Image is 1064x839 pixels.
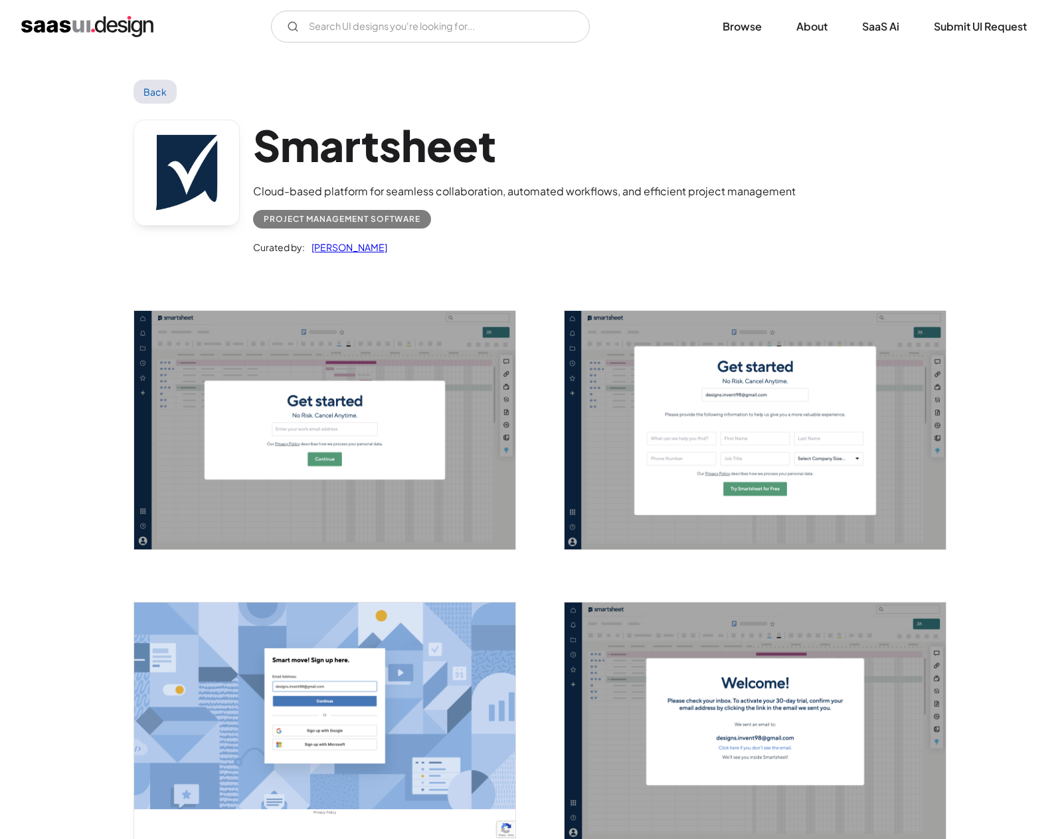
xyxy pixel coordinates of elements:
img: 641ec28fdf320434d0bb5ee9_Smartsheet%20Welcome%20Screen.png [134,311,515,549]
a: open lightbox [134,311,515,549]
a: Submit UI Request [918,12,1043,41]
a: About [780,12,843,41]
div: Cloud-based platform for seamless collaboration, automated workflows, and efficient project manag... [253,183,796,199]
a: [PERSON_NAME] [305,239,387,255]
a: SaaS Ai [846,12,915,41]
a: open lightbox [565,311,946,549]
a: Browse [707,12,778,41]
a: Back [133,80,177,104]
img: 641ec2ad3ca306f549e39003_Smartsheet%20Welcome%20Expanded%20Screen.png [565,311,946,549]
input: Search UI designs you're looking for... [271,11,590,43]
form: Email Form [271,11,590,43]
a: home [21,16,153,37]
h1: Smartsheet [253,120,796,171]
div: Curated by: [253,239,305,255]
div: Project Management Software [264,211,420,227]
